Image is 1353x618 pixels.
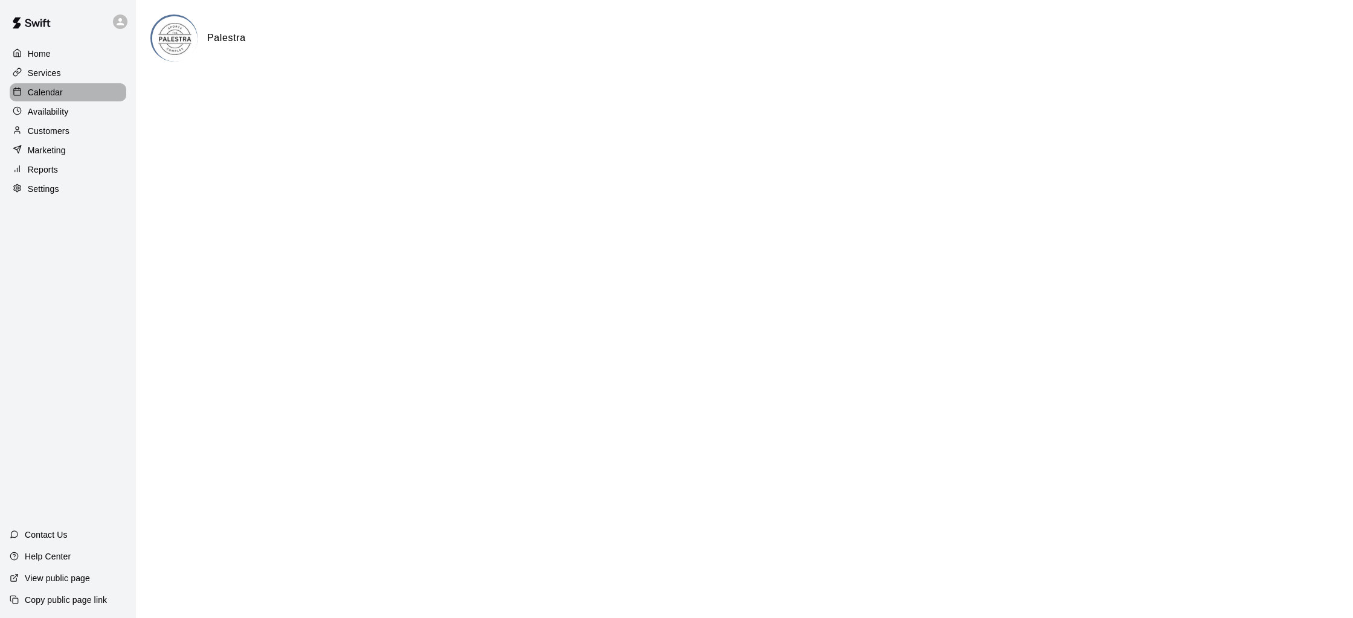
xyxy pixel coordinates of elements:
[28,86,63,98] p: Calendar
[10,45,126,63] a: Home
[25,550,71,562] p: Help Center
[28,125,69,137] p: Customers
[10,83,126,101] a: Calendar
[10,122,126,140] a: Customers
[28,144,66,156] p: Marketing
[25,594,107,606] p: Copy public page link
[28,48,51,60] p: Home
[28,183,59,195] p: Settings
[152,16,198,62] img: Palestra logo
[25,529,68,541] p: Contact Us
[10,64,126,82] a: Services
[25,572,90,584] p: View public page
[28,106,69,118] p: Availability
[10,103,126,121] a: Availability
[10,161,126,179] a: Reports
[10,180,126,198] a: Settings
[10,141,126,159] a: Marketing
[28,164,58,176] p: Reports
[28,67,61,79] p: Services
[207,30,246,46] h6: Palestra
